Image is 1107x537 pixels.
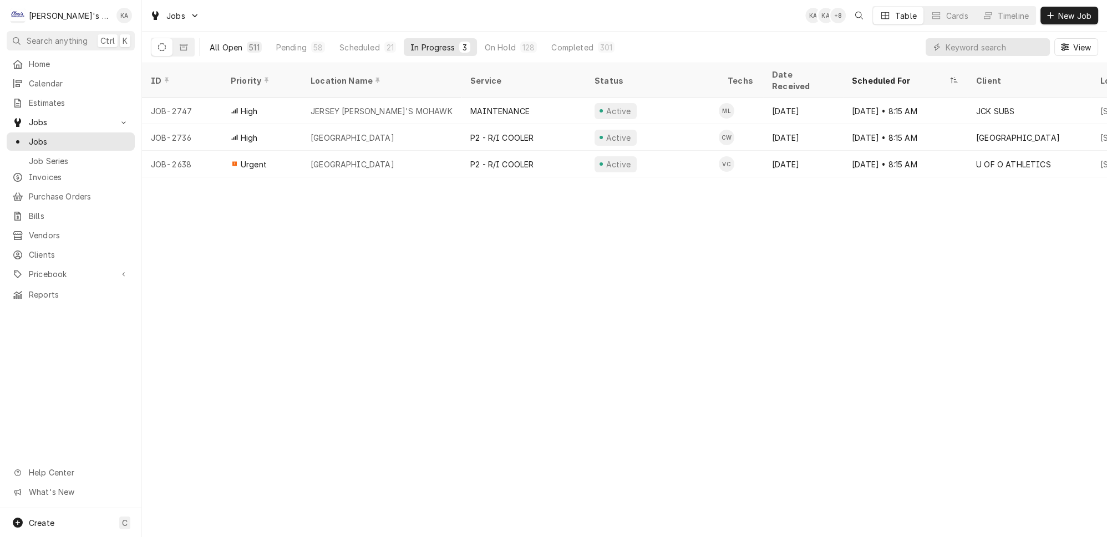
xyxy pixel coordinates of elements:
[470,132,534,144] div: P2 - R/I COOLER
[151,75,211,86] div: ID
[29,136,129,147] span: Jobs
[7,483,135,501] a: Go to What's New
[551,42,593,53] div: Completed
[976,105,1014,117] div: JCK SUBS
[7,74,135,93] a: Calendar
[1054,38,1098,56] button: View
[7,94,135,112] a: Estimates
[1040,7,1098,24] button: New Job
[7,226,135,244] a: Vendors
[1070,42,1093,53] span: View
[850,7,868,24] button: Open search
[7,285,135,304] a: Reports
[29,268,113,280] span: Pricebook
[946,38,1044,56] input: Keyword search
[311,105,453,117] div: JERSEY [PERSON_NAME]'S MOHAWK
[29,191,129,202] span: Purchase Orders
[976,158,1051,170] div: U OF O ATHLETICS
[998,10,1029,22] div: Timeline
[116,8,132,23] div: Korey Austin's Avatar
[27,35,88,47] span: Search anything
[719,130,734,145] div: CW
[29,171,129,183] span: Invoices
[7,31,135,50] button: Search anythingCtrlK
[719,103,734,119] div: Mikah Levitt-Freimuth's Avatar
[719,130,734,145] div: Cameron Ward's Avatar
[728,75,754,86] div: Techs
[249,42,259,53] div: 511
[600,42,612,53] div: 301
[210,42,242,53] div: All Open
[818,8,834,23] div: KA
[805,8,821,23] div: KA
[719,156,734,172] div: VC
[7,463,135,482] a: Go to Help Center
[122,517,128,529] span: C
[311,132,394,144] div: [GEOGRAPHIC_DATA]
[241,132,258,144] span: High
[7,152,135,170] a: Job Series
[29,78,129,89] span: Calendar
[7,265,135,283] a: Go to Pricebook
[719,156,734,172] div: Valente Castillo's Avatar
[522,42,535,53] div: 128
[7,187,135,206] a: Purchase Orders
[1056,10,1094,22] span: New Job
[29,155,129,167] span: Job Series
[852,75,947,86] div: Scheduled For
[763,151,843,177] div: [DATE]
[142,98,222,124] div: JOB-2747
[313,42,323,53] div: 58
[29,97,129,109] span: Estimates
[166,10,185,22] span: Jobs
[605,158,632,170] div: Active
[29,10,110,22] div: [PERSON_NAME]'s Refrigeration
[772,69,832,92] div: Date Received
[7,55,135,73] a: Home
[29,518,54,528] span: Create
[470,75,575,86] div: Service
[605,132,632,144] div: Active
[311,75,450,86] div: Location Name
[7,168,135,186] a: Invoices
[29,289,129,300] span: Reports
[100,35,115,47] span: Ctrl
[387,42,394,53] div: 21
[10,8,26,23] div: Clay's Refrigeration's Avatar
[116,8,132,23] div: KA
[29,58,129,70] span: Home
[843,124,967,151] div: [DATE] • 8:15 AM
[946,10,968,22] div: Cards
[311,158,394,170] div: [GEOGRAPHIC_DATA]
[10,8,26,23] div: C
[123,35,128,47] span: K
[818,8,834,23] div: Korey Austin's Avatar
[895,10,917,22] div: Table
[241,158,267,170] span: Urgent
[719,103,734,119] div: ML
[29,210,129,222] span: Bills
[339,42,379,53] div: Scheduled
[276,42,307,53] div: Pending
[142,151,222,177] div: JOB-2638
[461,42,468,53] div: 3
[7,132,135,151] a: Jobs
[29,249,129,260] span: Clients
[7,207,135,225] a: Bills
[605,105,632,117] div: Active
[7,246,135,264] a: Clients
[241,105,258,117] span: High
[763,98,843,124] div: [DATE]
[470,158,534,170] div: P2 - R/I COOLER
[29,229,129,241] span: Vendors
[595,75,708,86] div: Status
[410,42,455,53] div: In Progress
[843,151,967,177] div: [DATE] • 8:15 AM
[830,8,846,23] div: + 8
[7,113,135,131] a: Go to Jobs
[805,8,821,23] div: Korey Austin's Avatar
[976,132,1060,144] div: [GEOGRAPHIC_DATA]
[485,42,516,53] div: On Hold
[843,98,967,124] div: [DATE] • 8:15 AM
[231,75,291,86] div: Priority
